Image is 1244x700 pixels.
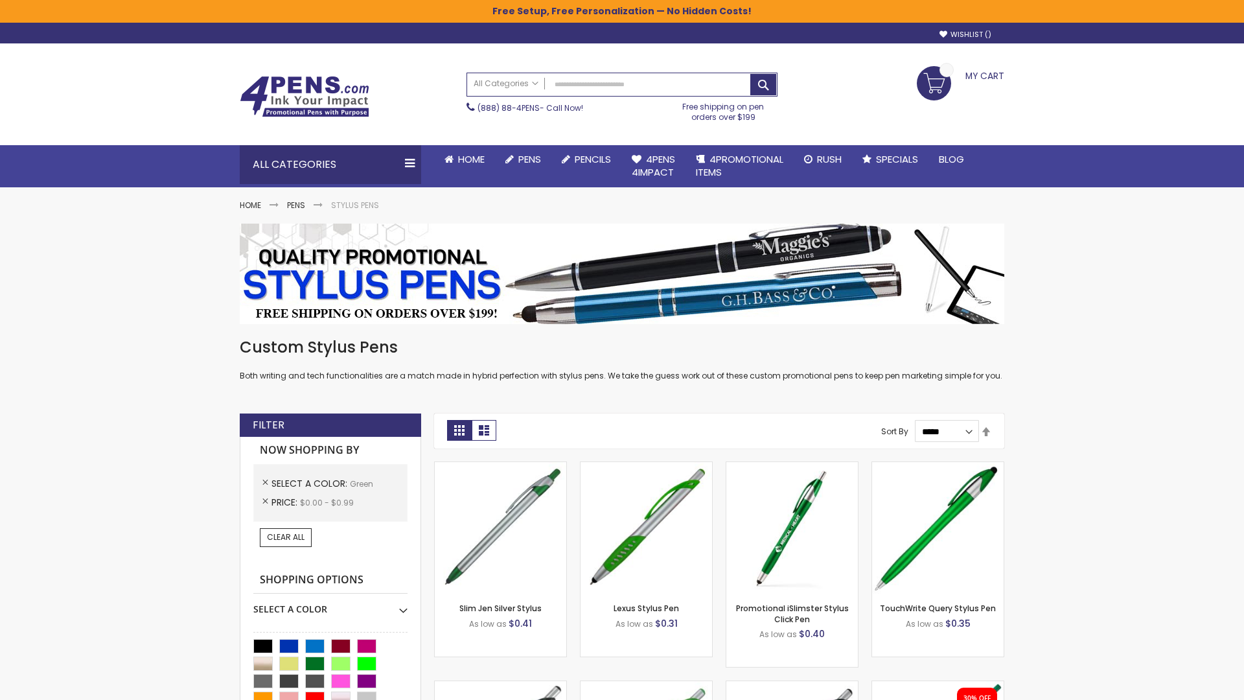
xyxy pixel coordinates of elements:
[331,200,379,211] strong: Stylus Pens
[240,145,421,184] div: All Categories
[852,145,928,174] a: Specials
[518,152,541,166] span: Pens
[669,97,778,122] div: Free shipping on pen orders over $199
[581,681,712,692] a: Boston Silver Stylus Pen-Green
[621,145,685,187] a: 4Pens4impact
[872,461,1004,472] a: TouchWrite Query Stylus Pen-Green
[575,152,611,166] span: Pencils
[300,497,354,508] span: $0.00 - $0.99
[435,462,566,594] img: Slim Jen Silver Stylus-Green
[655,617,678,630] span: $0.31
[551,145,621,174] a: Pencils
[435,681,566,692] a: Boston Stylus Pen-Green
[616,618,653,629] span: As low as
[880,603,996,614] a: TouchWrite Query Stylus Pen
[939,30,991,40] a: Wishlist
[872,681,1004,692] a: iSlimster II - Full Color-Green
[872,462,1004,594] img: TouchWrite Query Stylus Pen-Green
[253,566,408,594] strong: Shopping Options
[240,200,261,211] a: Home
[458,152,485,166] span: Home
[632,152,675,179] span: 4Pens 4impact
[799,627,825,640] span: $0.40
[581,462,712,594] img: Lexus Stylus Pen-Green
[435,461,566,472] a: Slim Jen Silver Stylus-Green
[736,603,849,624] a: Promotional iSlimster Stylus Click Pen
[240,337,1004,358] h1: Custom Stylus Pens
[467,73,545,95] a: All Categories
[459,603,542,614] a: Slim Jen Silver Stylus
[495,145,551,174] a: Pens
[794,145,852,174] a: Rush
[478,102,540,113] a: (888) 88-4PENS
[478,102,583,113] span: - Call Now!
[447,420,472,441] strong: Grid
[759,629,797,640] span: As low as
[350,478,373,489] span: Green
[726,461,858,472] a: Promotional iSlimster Stylus Click Pen-Green
[469,618,507,629] span: As low as
[726,462,858,594] img: Promotional iSlimster Stylus Click Pen-Green
[253,437,408,464] strong: Now Shopping by
[271,496,300,509] span: Price
[906,618,943,629] span: As low as
[271,477,350,490] span: Select A Color
[253,594,408,616] div: Select A Color
[240,224,1004,324] img: Stylus Pens
[614,603,679,614] a: Lexus Stylus Pen
[945,617,971,630] span: $0.35
[509,617,532,630] span: $0.41
[928,145,974,174] a: Blog
[474,78,538,89] span: All Categories
[696,152,783,179] span: 4PROMOTIONAL ITEMS
[939,152,964,166] span: Blog
[817,152,842,166] span: Rush
[881,426,908,437] label: Sort By
[287,200,305,211] a: Pens
[726,681,858,692] a: Lexus Metallic Stylus Pen-Green
[876,152,918,166] span: Specials
[260,528,312,546] a: Clear All
[581,461,712,472] a: Lexus Stylus Pen-Green
[434,145,495,174] a: Home
[267,531,305,542] span: Clear All
[685,145,794,187] a: 4PROMOTIONALITEMS
[240,76,369,117] img: 4Pens Custom Pens and Promotional Products
[253,418,284,432] strong: Filter
[240,337,1004,382] div: Both writing and tech functionalities are a match made in hybrid perfection with stylus pens. We ...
